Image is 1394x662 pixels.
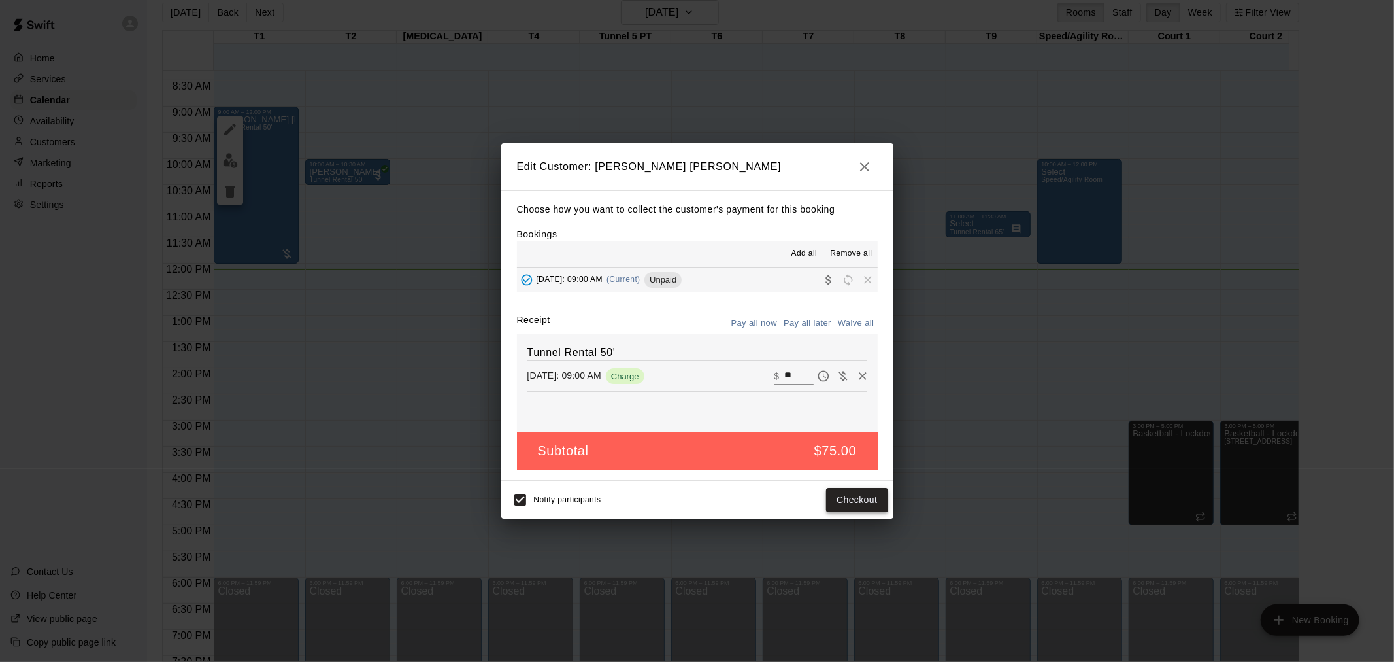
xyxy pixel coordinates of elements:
button: Remove [853,366,872,386]
span: Remove all [830,247,872,260]
button: Add all [783,243,825,264]
span: Add all [791,247,818,260]
h5: $75.00 [814,442,857,460]
p: $ [774,370,780,383]
button: Pay all later [780,313,835,334]
span: Reschedule [838,274,858,284]
label: Bookings [517,229,557,239]
span: Notify participants [534,496,601,505]
span: Unpaid [644,275,682,285]
span: Collect payment [819,274,838,284]
button: Waive all [835,313,878,334]
button: Checkout [826,488,888,512]
p: [DATE]: 09:00 AM [527,369,601,382]
h6: Tunnel Rental 50' [527,344,867,361]
span: Remove [858,274,878,284]
button: Added - Collect Payment [517,270,537,290]
span: Charge [606,372,644,381]
p: Choose how you want to collect the customer's payment for this booking [517,201,878,218]
span: [DATE]: 09:00 AM [537,275,603,284]
span: Waive payment [833,370,853,381]
span: Pay later [814,370,833,381]
span: (Current) [606,275,640,284]
h5: Subtotal [538,442,589,460]
label: Receipt [517,313,550,334]
button: Pay all now [728,313,781,334]
button: Added - Collect Payment[DATE]: 09:00 AM(Current)UnpaidCollect paymentRescheduleRemove [517,268,878,292]
h2: Edit Customer: [PERSON_NAME] [PERSON_NAME] [501,143,893,190]
button: Remove all [825,243,877,264]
